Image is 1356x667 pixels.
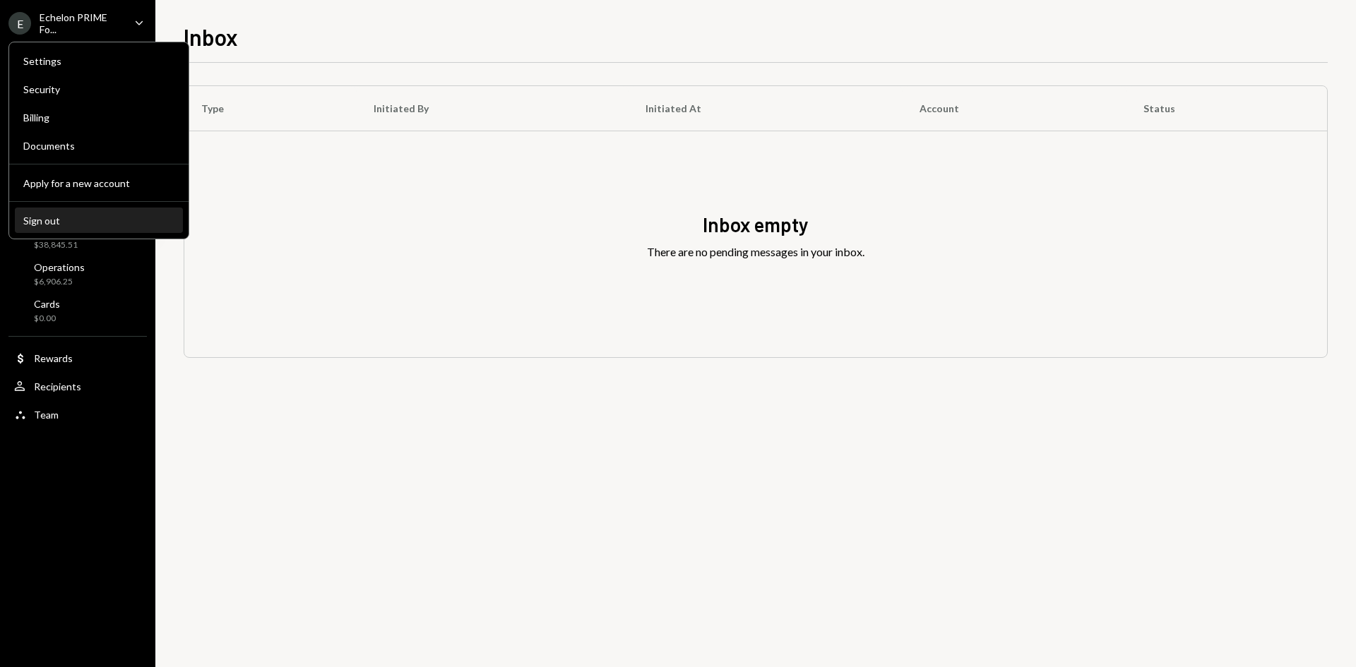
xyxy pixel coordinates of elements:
[8,12,31,35] div: E
[34,313,60,325] div: $0.00
[23,140,174,152] div: Documents
[15,48,183,73] a: Settings
[8,294,147,328] a: Cards$0.00
[647,244,864,260] div: There are no pending messages in your inbox.
[15,208,183,234] button: Sign out
[23,55,174,67] div: Settings
[903,86,1126,131] th: Account
[23,177,174,189] div: Apply for a new account
[15,171,183,196] button: Apply for a new account
[23,83,174,95] div: Security
[34,352,73,364] div: Rewards
[357,86,629,131] th: Initiated By
[34,380,81,392] div: Recipients
[703,211,809,239] div: Inbox empty
[23,215,174,227] div: Sign out
[34,261,85,273] div: Operations
[184,86,357,131] th: Type
[8,373,147,399] a: Recipients
[15,104,183,130] a: Billing
[40,11,123,35] div: Echelon PRIME Fo...
[34,409,59,421] div: Team
[34,298,60,310] div: Cards
[34,239,94,251] div: $38,845.51
[8,345,147,371] a: Rewards
[8,402,147,427] a: Team
[184,23,238,51] h1: Inbox
[629,86,903,131] th: Initiated At
[15,133,183,158] a: Documents
[23,112,174,124] div: Billing
[1126,86,1327,131] th: Status
[15,76,183,102] a: Security
[8,257,147,291] a: Operations$6,906.25
[34,276,85,288] div: $6,906.25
